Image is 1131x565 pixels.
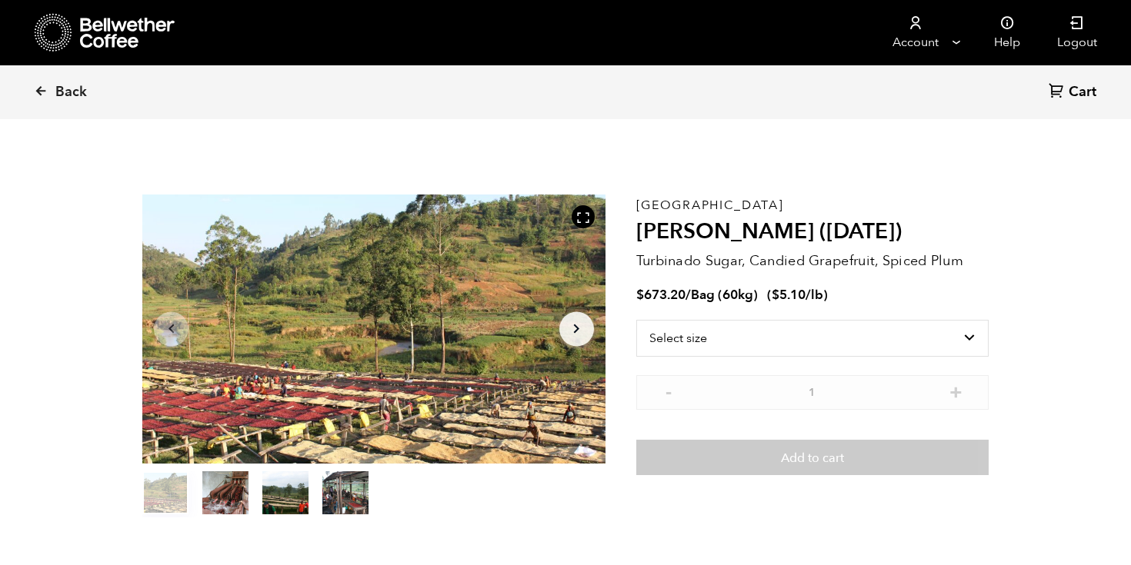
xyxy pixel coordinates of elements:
span: ( ) [767,286,828,304]
p: Turbinado Sugar, Candied Grapefruit, Spiced Plum [636,251,989,271]
span: $ [772,286,779,304]
button: - [659,383,679,398]
button: Add to cart [636,440,989,475]
span: Cart [1069,83,1096,101]
span: / [686,286,691,304]
bdi: 5.10 [772,286,806,304]
span: /lb [806,286,823,304]
span: Bag (60kg) [691,286,758,304]
span: Back [55,83,87,101]
h2: [PERSON_NAME] ([DATE]) [636,219,989,245]
bdi: 673.20 [636,286,686,304]
span: $ [636,286,644,304]
a: Cart [1049,82,1100,103]
button: + [946,383,966,398]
